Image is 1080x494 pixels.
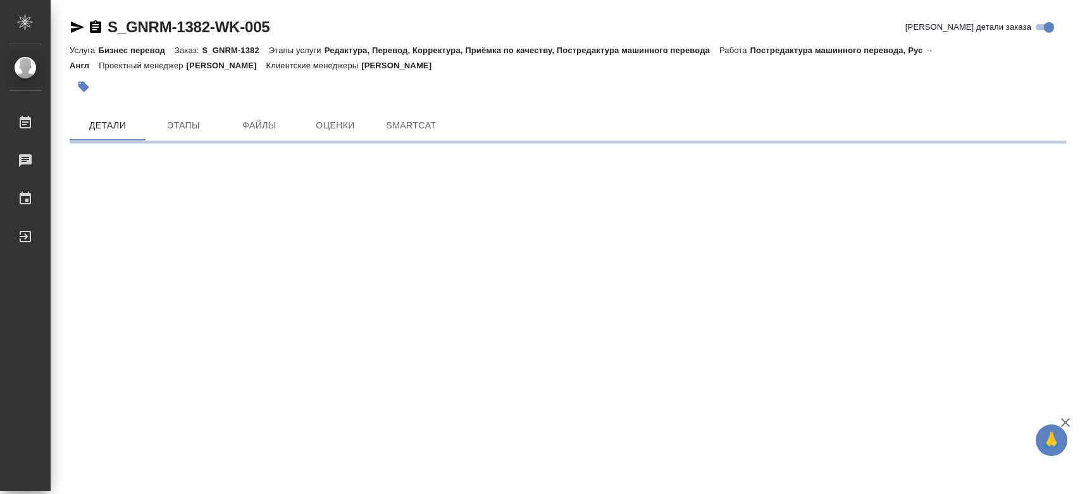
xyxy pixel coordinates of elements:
span: Файлы [229,118,290,133]
p: Клиентские менеджеры [266,61,362,70]
span: 🙏 [1041,427,1062,454]
p: S_GNRM-1382 [202,46,268,55]
button: 🙏 [1036,424,1067,456]
p: Проектный менеджер [99,61,186,70]
span: Детали [77,118,138,133]
p: [PERSON_NAME] [361,61,441,70]
p: Редактура, Перевод, Корректура, Приёмка по качеству, Постредактура машинного перевода [325,46,719,55]
p: Бизнес перевод [98,46,175,55]
p: Заказ: [175,46,202,55]
span: Этапы [153,118,214,133]
button: Скопировать ссылку [88,20,103,35]
span: SmartCat [381,118,442,133]
button: Добавить тэг [70,73,97,101]
span: [PERSON_NAME] детали заказа [905,21,1031,34]
p: Услуга [70,46,98,55]
span: Оценки [305,118,366,133]
p: [PERSON_NAME] [187,61,266,70]
a: S_GNRM-1382-WK-005 [108,18,270,35]
p: Работа [719,46,750,55]
button: Скопировать ссылку для ЯМессенджера [70,20,85,35]
p: Этапы услуги [269,46,325,55]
